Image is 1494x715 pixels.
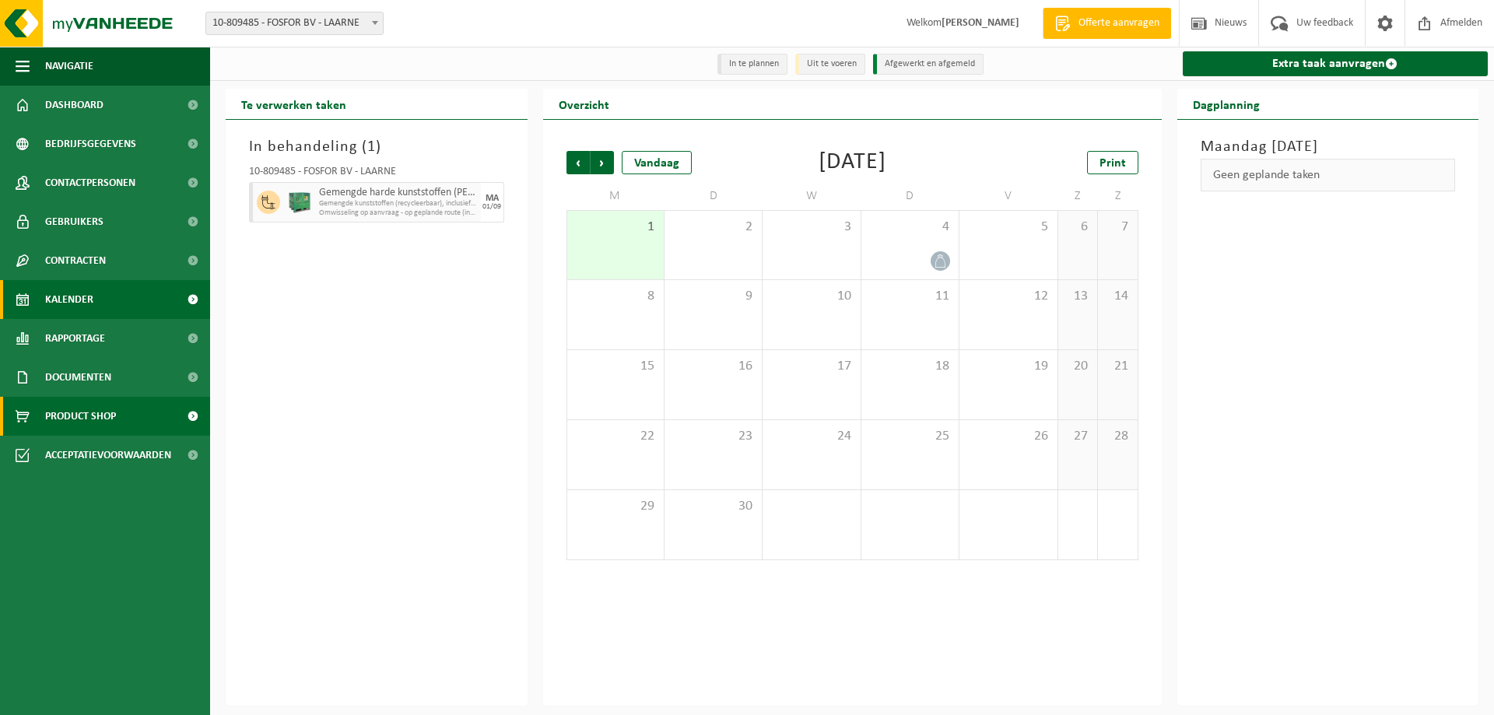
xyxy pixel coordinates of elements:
[575,219,656,236] span: 1
[795,54,865,75] li: Uit te voeren
[869,428,951,445] span: 25
[959,182,1057,210] td: V
[45,202,103,241] span: Gebruikers
[206,12,383,34] span: 10-809485 - FOSFOR BV - LAARNE
[575,498,656,515] span: 29
[717,54,787,75] li: In te plannen
[543,89,625,119] h2: Overzicht
[288,191,311,214] img: PB-HB-1400-HPE-GN-01
[319,187,477,199] span: Gemengde harde kunststoffen (PE, PP en PVC), recycleerbaar (industrieel)
[566,151,590,174] span: Vorige
[45,86,103,124] span: Dashboard
[1106,428,1129,445] span: 28
[770,428,852,445] span: 24
[672,288,754,305] span: 9
[45,241,106,280] span: Contracten
[45,358,111,397] span: Documenten
[1201,159,1456,191] div: Geen geplande taken
[1183,51,1489,76] a: Extra taak aanvragen
[869,358,951,375] span: 18
[319,199,477,209] span: Gemengde kunststoffen (recycleerbaar), inclusief PVC
[1066,358,1089,375] span: 20
[672,498,754,515] span: 30
[1106,358,1129,375] span: 21
[1106,219,1129,236] span: 7
[1066,219,1089,236] span: 6
[861,182,959,210] td: D
[1043,8,1171,39] a: Offerte aanvragen
[869,219,951,236] span: 4
[1201,135,1456,159] h3: Maandag [DATE]
[1177,89,1275,119] h2: Dagplanning
[873,54,984,75] li: Afgewerkt en afgemeld
[819,151,886,174] div: [DATE]
[1075,16,1163,31] span: Offerte aanvragen
[665,182,763,210] td: D
[1099,157,1126,170] span: Print
[967,428,1049,445] span: 26
[763,182,861,210] td: W
[482,203,501,211] div: 01/09
[869,288,951,305] span: 11
[770,219,852,236] span: 3
[770,288,852,305] span: 10
[319,209,477,218] span: Omwisseling op aanvraag - op geplande route (incl. verwerking)
[249,166,504,182] div: 10-809485 - FOSFOR BV - LAARNE
[45,280,93,319] span: Kalender
[1106,288,1129,305] span: 14
[575,358,656,375] span: 15
[575,428,656,445] span: 22
[672,358,754,375] span: 16
[45,319,105,358] span: Rapportage
[367,139,376,155] span: 1
[575,288,656,305] span: 8
[1098,182,1138,210] td: Z
[942,17,1019,29] strong: [PERSON_NAME]
[45,47,93,86] span: Navigatie
[486,194,499,203] div: MA
[45,124,136,163] span: Bedrijfsgegevens
[672,428,754,445] span: 23
[622,151,692,174] div: Vandaag
[591,151,614,174] span: Volgende
[770,358,852,375] span: 17
[1066,428,1089,445] span: 27
[1087,151,1138,174] a: Print
[967,358,1049,375] span: 19
[205,12,384,35] span: 10-809485 - FOSFOR BV - LAARNE
[967,288,1049,305] span: 12
[967,219,1049,236] span: 5
[1058,182,1098,210] td: Z
[45,436,171,475] span: Acceptatievoorwaarden
[226,89,362,119] h2: Te verwerken taken
[672,219,754,236] span: 2
[249,135,504,159] h3: In behandeling ( )
[45,163,135,202] span: Contactpersonen
[566,182,665,210] td: M
[1066,288,1089,305] span: 13
[45,397,116,436] span: Product Shop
